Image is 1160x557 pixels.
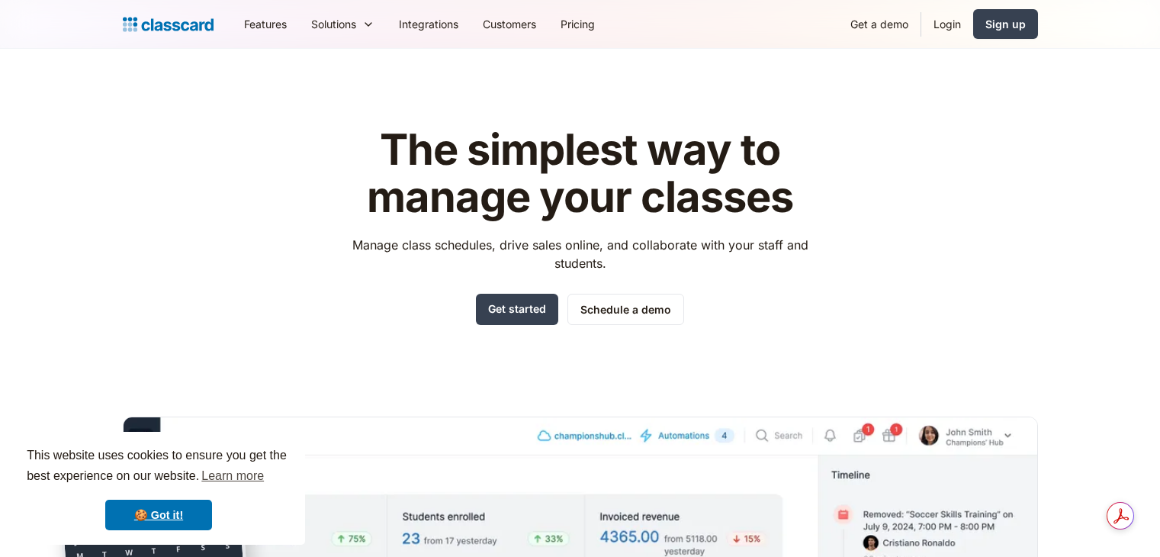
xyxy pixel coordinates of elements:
[299,7,387,41] div: Solutions
[471,7,548,41] a: Customers
[311,16,356,32] div: Solutions
[921,7,973,41] a: Login
[12,432,305,545] div: cookieconsent
[973,9,1038,39] a: Sign up
[338,127,822,221] h1: The simplest way to manage your classes
[567,294,684,325] a: Schedule a demo
[123,14,214,35] a: Logo
[232,7,299,41] a: Features
[105,500,212,530] a: dismiss cookie message
[548,7,607,41] a: Pricing
[838,7,921,41] a: Get a demo
[387,7,471,41] a: Integrations
[985,16,1026,32] div: Sign up
[338,236,822,272] p: Manage class schedules, drive sales online, and collaborate with your staff and students.
[27,446,291,488] span: This website uses cookies to ensure you get the best experience on our website.
[476,294,558,325] a: Get started
[199,465,266,488] a: learn more about cookies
